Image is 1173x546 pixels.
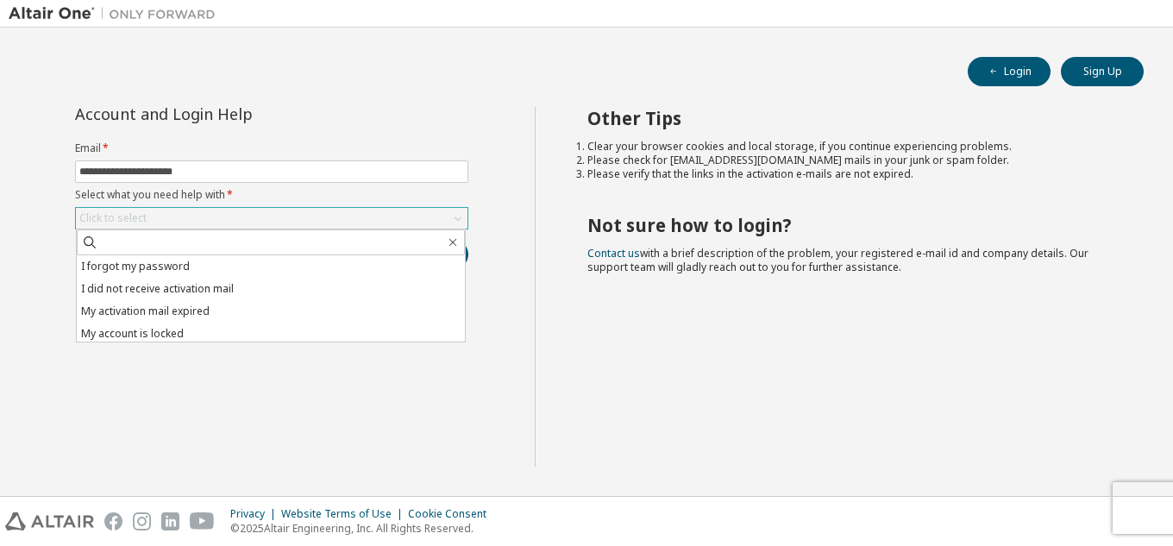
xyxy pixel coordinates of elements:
[9,5,224,22] img: Altair One
[587,246,1088,274] span: with a brief description of the problem, your registered e-mail id and company details. Our suppo...
[1061,57,1144,86] button: Sign Up
[104,512,122,530] img: facebook.svg
[587,167,1113,181] li: Please verify that the links in the activation e-mails are not expired.
[587,246,640,260] a: Contact us
[587,140,1113,154] li: Clear your browser cookies and local storage, if you continue experiencing problems.
[79,211,147,225] div: Click to select
[75,141,468,155] label: Email
[230,507,281,521] div: Privacy
[190,512,215,530] img: youtube.svg
[161,512,179,530] img: linkedin.svg
[968,57,1051,86] button: Login
[587,214,1113,236] h2: Not sure how to login?
[76,208,467,229] div: Click to select
[587,154,1113,167] li: Please check for [EMAIL_ADDRESS][DOMAIN_NAME] mails in your junk or spam folder.
[408,507,497,521] div: Cookie Consent
[587,107,1113,129] h2: Other Tips
[75,107,390,121] div: Account and Login Help
[133,512,151,530] img: instagram.svg
[75,188,468,202] label: Select what you need help with
[5,512,94,530] img: altair_logo.svg
[77,255,465,278] li: I forgot my password
[230,521,497,536] p: © 2025 Altair Engineering, Inc. All Rights Reserved.
[281,507,408,521] div: Website Terms of Use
